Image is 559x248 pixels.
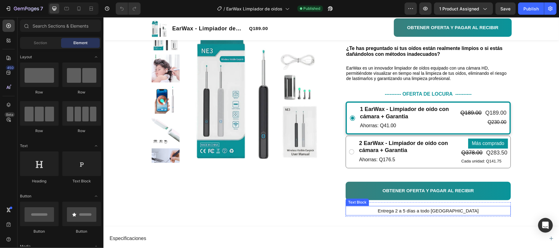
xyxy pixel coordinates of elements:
[365,121,405,132] pre: Más comprado
[20,90,59,95] div: Row
[91,191,101,201] span: Toggle open
[6,217,43,226] p: Especificaciones
[257,104,351,113] p: Ahorras: Q41.00
[62,128,101,134] div: Row
[257,89,351,103] p: 1 EarWax - Limpiador de oído con cámara + Garantia
[501,6,511,11] span: Save
[20,229,59,234] div: Button
[382,132,405,140] div: Q283.50
[91,52,101,62] span: Toggle open
[523,6,539,12] div: Publish
[434,2,493,15] button: 1 product assigned
[242,165,407,183] button: <p><span style="font-size:15px;">OBTENER OFERTA Y PAGAR AL RECIBIR</span></p>
[73,40,87,46] span: Element
[274,191,375,196] span: Entrega 2 a 5 días a todo [GEOGRAPHIC_DATA]
[357,132,380,140] div: Q378.00
[358,140,404,147] p: Cada unidad: Q141.75
[5,112,15,117] div: Beta
[495,2,516,15] button: Save
[2,2,46,15] button: 7
[40,5,43,12] p: 7
[20,178,59,184] div: Heading
[116,2,141,15] div: Undo/Redo
[227,6,283,12] span: EarWax Limpiador de oidos
[281,74,298,79] strong: ----------
[20,128,59,134] div: Row
[304,6,320,11] span: Published
[256,138,352,147] p: Ahorras: Q176.5
[439,6,479,12] span: 1 product assigned
[299,74,368,79] strong: OFERTA DE LOCURA ----------
[243,182,264,188] div: Text Block
[103,17,559,248] iframe: Design area
[243,29,399,40] strong: ¿Te has preguntado si tus oídos están realmente limpios o si estás dañándolos con métodos inadecu...
[538,218,553,233] div: Open Intercom Messenger
[91,141,101,151] span: Toggle open
[20,20,101,32] input: Search Sections & Elements
[20,143,28,149] span: Text
[20,193,31,199] span: Button
[243,48,403,64] span: EarWax es un innovador limpiador de oídos equipado con una cámara HD, permitiéndote visualizar en...
[20,54,32,60] span: Layout
[34,40,47,46] span: Section
[62,229,101,234] div: Button
[279,171,371,176] span: OBTENER OFERTA Y PAGAR AL RECIBIR
[384,102,403,108] s: Q230.00
[224,6,225,12] span: /
[256,123,352,137] p: 2 EarWax - Limpiador de oído con cámara + Garantia
[381,92,404,100] div: Q189.00
[62,178,101,184] div: Text Block
[518,2,544,15] button: Publish
[6,65,15,70] div: 450
[356,92,379,100] div: Q189.00
[62,90,101,95] div: Row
